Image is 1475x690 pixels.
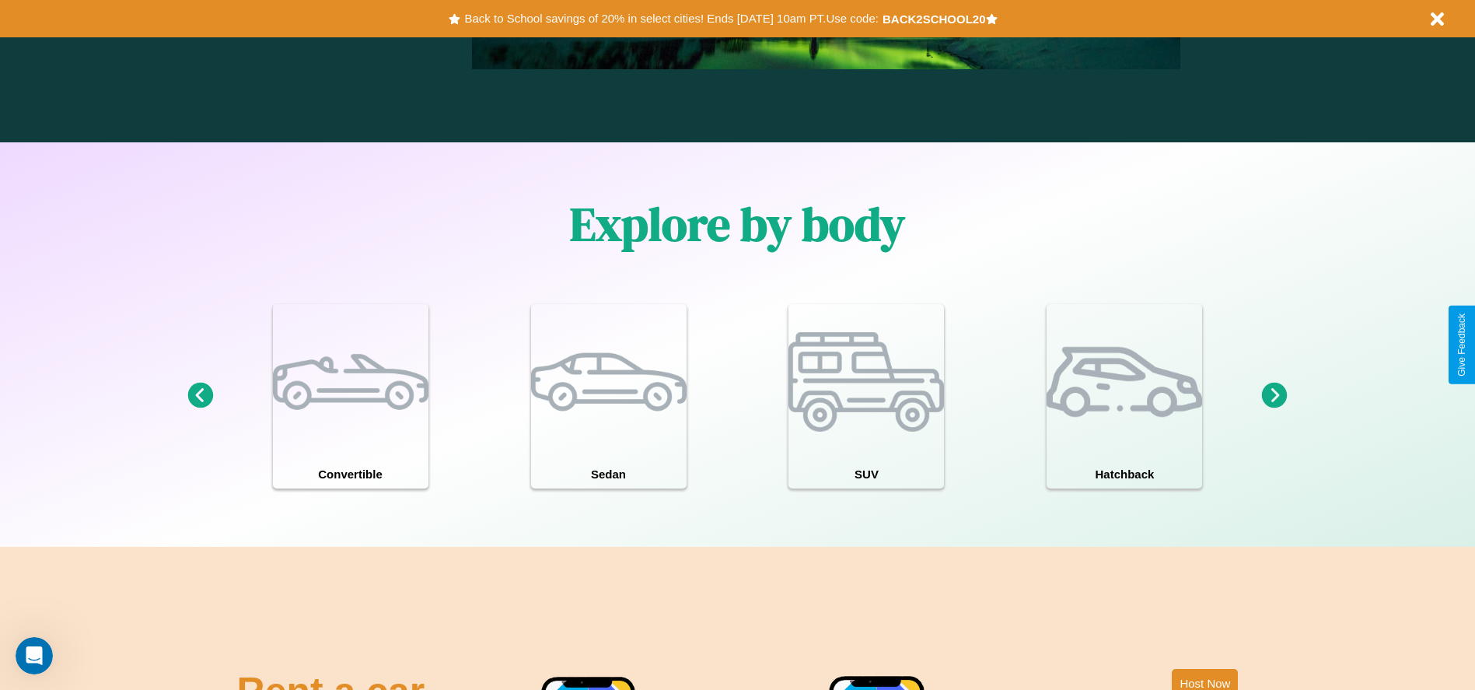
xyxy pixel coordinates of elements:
div: Give Feedback [1456,313,1467,377]
b: BACK2SCHOOL20 [883,12,986,26]
h4: Convertible [273,460,428,489]
h4: Sedan [531,460,687,489]
h4: SUV [788,460,944,489]
h4: Hatchback [1047,460,1202,489]
iframe: Intercom live chat [16,637,53,674]
button: Back to School savings of 20% in select cities! Ends [DATE] 10am PT.Use code: [460,8,882,30]
h1: Explore by body [570,192,905,256]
